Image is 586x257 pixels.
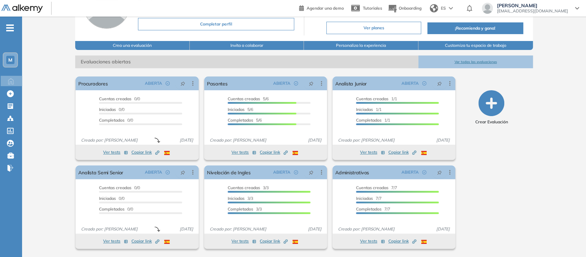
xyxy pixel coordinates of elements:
[103,237,128,245] button: Ver tests
[166,170,170,174] span: check-circle
[78,226,140,232] span: Creado por: [PERSON_NAME]
[475,119,508,125] span: Crear Evaluación
[175,167,190,178] button: pushpin
[305,137,324,143] span: [DATE]
[138,18,294,30] button: Completar perfil
[335,226,397,232] span: Creado por: [PERSON_NAME]
[441,5,446,11] span: ES
[99,117,133,123] span: 0/0
[304,78,319,89] button: pushpin
[432,167,447,178] button: pushpin
[309,81,314,86] span: pushpin
[360,237,385,245] button: Ver tests
[304,41,418,50] button: Personaliza la experiencia
[437,169,442,175] span: pushpin
[422,81,426,85] span: check-circle
[103,148,128,156] button: Ver tests
[388,238,416,244] span: Copiar link
[99,196,116,201] span: Iniciadas
[360,148,385,156] button: Ver tests
[145,80,162,86] span: ABIERTA
[99,185,131,190] span: Cuentas creadas
[131,148,159,156] button: Copiar link
[228,185,260,190] span: Cuentas creadas
[475,90,508,125] button: Crear Evaluación
[356,96,397,101] span: 1/1
[434,226,453,232] span: [DATE]
[273,169,290,175] span: ABIERTA
[356,107,373,112] span: Iniciadas
[231,237,256,245] button: Ver tests
[228,96,260,101] span: Cuentas creadas
[418,55,533,68] button: Ver todas las evaluaciones
[260,148,288,156] button: Copiar link
[292,151,298,155] img: ESP
[131,237,159,245] button: Copiar link
[449,7,453,10] img: arrow
[335,165,369,179] a: Administrativos
[388,149,416,155] span: Copiar link
[304,167,319,178] button: pushpin
[177,137,196,143] span: [DATE]
[180,169,185,175] span: pushpin
[228,196,245,201] span: Iniciadas
[260,238,288,244] span: Copiar link
[497,8,568,14] span: [EMAIL_ADDRESS][DOMAIN_NAME]
[422,170,426,174] span: check-circle
[145,169,162,175] span: ABIERTA
[356,117,390,123] span: 1/1
[78,137,140,143] span: Creado por: [PERSON_NAME]
[75,55,418,68] span: Evaluaciones abiertas
[363,6,382,11] span: Tutoriales
[166,81,170,85] span: check-circle
[228,117,262,123] span: 5/6
[6,27,14,29] i: -
[175,78,190,89] button: pushpin
[335,76,367,90] a: Analista Junior
[180,81,185,86] span: pushpin
[131,149,159,155] span: Copiar link
[356,206,390,212] span: 7/7
[292,240,298,244] img: ESP
[207,226,269,232] span: Creado por: [PERSON_NAME]
[207,137,269,143] span: Creado por: [PERSON_NAME]
[356,196,381,201] span: 7/7
[99,206,125,212] span: Completados
[228,206,253,212] span: Completados
[437,81,442,86] span: pushpin
[335,137,397,143] span: Creado por: [PERSON_NAME]
[356,196,373,201] span: Iniciadas
[207,76,228,90] a: Pasantes
[427,22,523,34] button: ¡Recomienda y gana!
[75,41,190,50] button: Crea una evaluación
[356,185,388,190] span: Cuentas creadas
[260,237,288,245] button: Copiar link
[356,206,381,212] span: Completados
[299,3,344,12] a: Agendar una demo
[228,117,253,123] span: Completados
[294,81,298,85] span: check-circle
[99,206,133,212] span: 0/0
[99,107,116,112] span: Iniciadas
[207,165,251,179] a: Nivelación de Ingles
[421,240,427,244] img: ESP
[99,96,131,101] span: Cuentas creadas
[228,96,269,101] span: 5/6
[432,78,447,89] button: pushpin
[99,96,140,101] span: 0/0
[228,196,253,201] span: 3/3
[8,57,12,63] span: M
[1,4,43,13] img: Logo
[294,170,298,174] span: check-circle
[356,96,388,101] span: Cuentas creadas
[421,151,427,155] img: ESP
[388,1,421,16] button: Onboarding
[273,80,290,86] span: ABIERTA
[356,185,397,190] span: 7/7
[99,196,125,201] span: 0/0
[434,137,453,143] span: [DATE]
[356,107,381,112] span: 1/1
[356,117,381,123] span: Completados
[305,226,324,232] span: [DATE]
[177,226,196,232] span: [DATE]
